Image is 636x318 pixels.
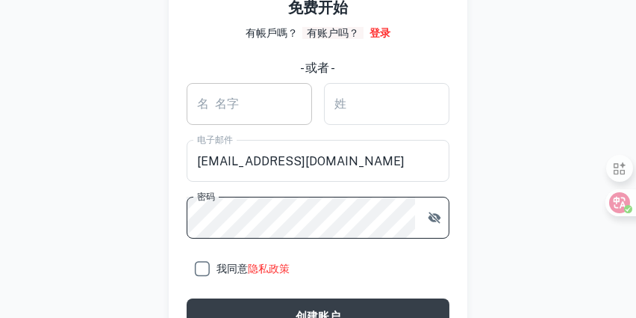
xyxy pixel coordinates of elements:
font: 登录 [370,27,390,39]
a: 登录 [370,25,390,41]
font: 有帳戶嗎？ [246,27,364,39]
font: 密码 [197,192,215,202]
a: 隐私政策 [248,263,290,275]
font: 有账户吗？ [302,27,364,39]
font: - 或者 - [301,61,336,75]
font: 我同意 [216,263,248,275]
font: 电子邮件 [197,135,233,145]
